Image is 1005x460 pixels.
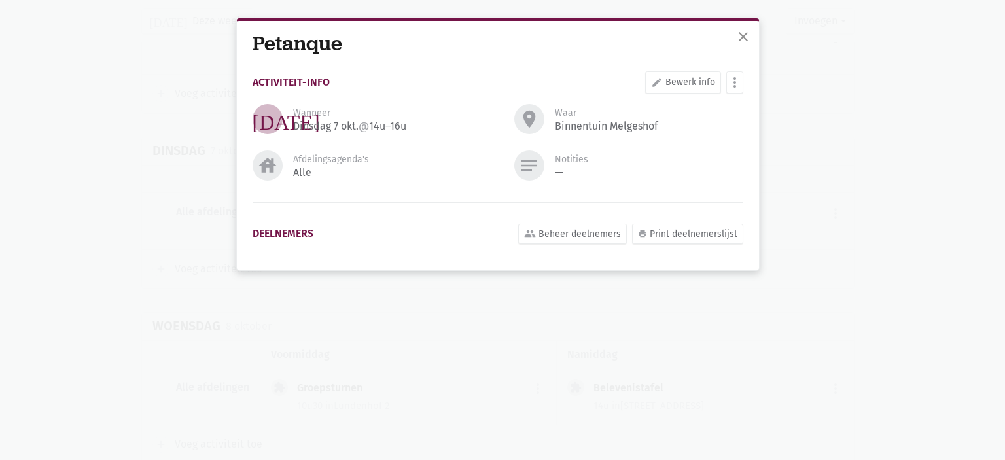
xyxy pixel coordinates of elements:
[555,107,576,120] div: Waar
[524,228,536,239] i: group
[359,120,369,132] span: @
[518,224,627,244] a: Beheer deelnemers
[253,109,320,130] i: [DATE]
[385,120,390,132] span: –
[293,120,406,133] div: dinsdag 7 okt. 14u 16u
[651,77,663,88] i: edit
[519,155,540,176] i: notes
[253,77,330,87] div: Activiteit-info
[253,228,313,238] div: deelnemers
[293,153,369,166] div: Afdelingsagenda's
[638,229,647,238] i: print
[645,71,721,94] a: Bewerk info
[253,29,342,57] a: Petanque
[555,166,563,179] div: —
[735,29,751,44] span: close
[555,153,588,166] div: Notities
[730,24,756,52] button: sluiten
[293,166,311,179] div: Alle
[519,109,540,130] i: room
[257,155,278,176] i: house
[555,120,658,133] div: Binnentuin Melgeshof
[632,224,743,244] a: Print deelnemerslijst
[293,107,330,120] div: Wanneer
